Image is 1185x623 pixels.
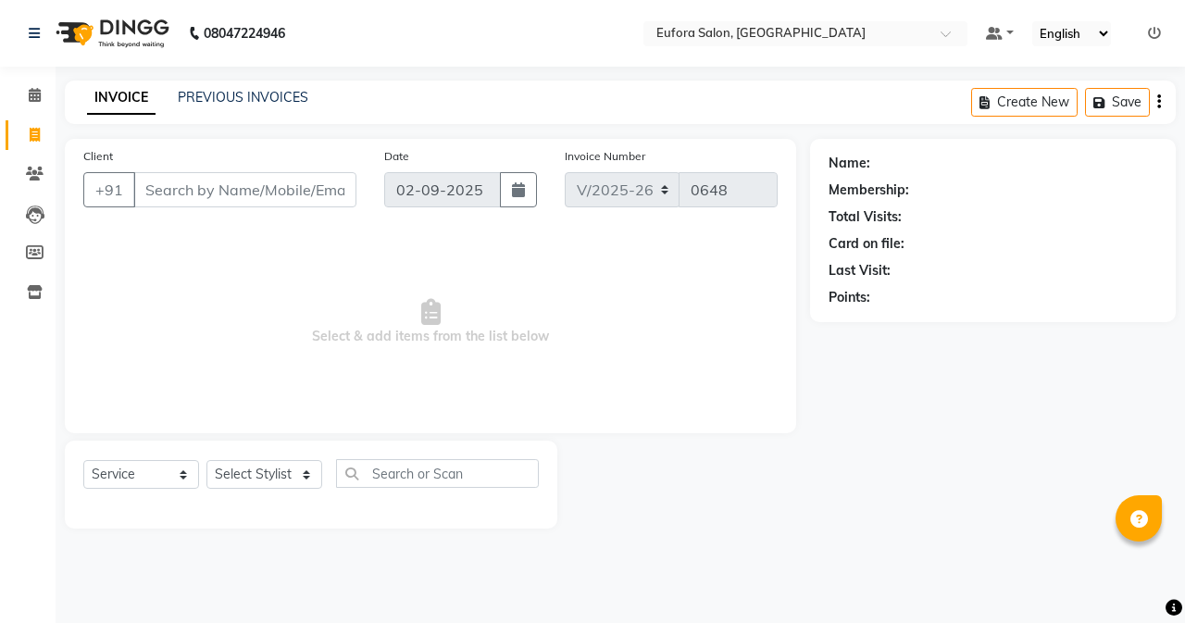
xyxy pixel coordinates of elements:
label: Client [83,148,113,165]
label: Date [384,148,409,165]
label: Invoice Number [565,148,645,165]
input: Search by Name/Mobile/Email/Code [133,172,356,207]
span: Select & add items from the list below [83,230,778,415]
div: Last Visit: [829,261,891,280]
a: INVOICE [87,81,156,115]
img: logo [47,7,174,59]
div: Name: [829,154,870,173]
div: Membership: [829,181,909,200]
div: Points: [829,288,870,307]
div: Total Visits: [829,207,902,227]
input: Search or Scan [336,459,539,488]
a: PREVIOUS INVOICES [178,89,308,106]
button: Create New [971,88,1078,117]
button: Save [1085,88,1150,117]
button: +91 [83,172,135,207]
b: 08047224946 [204,7,285,59]
div: Card on file: [829,234,904,254]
